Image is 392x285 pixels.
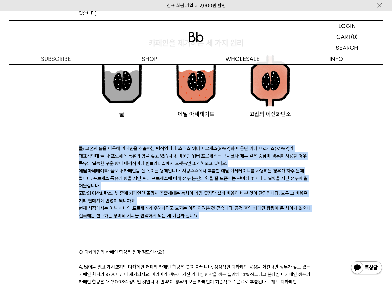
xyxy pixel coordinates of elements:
[79,168,108,174] strong: 에틸 아세테이트
[167,3,226,8] a: 신규 회원 가입 시 3,000원 할인
[350,261,383,276] img: 카카오톡 채널 1:1 채팅 버튼
[79,167,313,190] li: : 물보다 카페인을 잘 녹이는 용매입니다. 사탕수수에서 추출한 에틸 아세테이트를 사용하는 경우가 자주 눈에 띕니다. 프로세스 특유의 향을 지닌 워터 프로세스에 비해 생두 본연...
[338,21,356,31] p: LOGIN
[79,205,313,219] div: 현재 시점에서는 어느 하나의 프로세스가 우월하다고 보기는 아직 어려운 것 같습니다. 공정 후의 카페인 함량에 큰 차이가 없으니 결국에는 선호하는 향미의 커피를 선택하게 되는 ...
[79,146,83,151] strong: 물
[351,31,358,42] p: (0)
[79,191,112,196] strong: 고압의 이산화탄소
[9,53,103,64] a: SUBSCRIBE
[196,53,290,64] p: WHOLESALE
[189,32,204,42] img: 로고
[79,145,313,167] li: : 고온의 물을 이용해 카페인을 추출하는 방식입니다. 스위스 워터 프로세스(SWP)와 마운틴 워터 프로세스(MWP)가 대표적인데 둘 다 프로세스 특유의 향을 갖고 있습니다. ...
[336,42,358,53] p: SEARCH
[336,31,351,42] p: CART
[289,53,383,64] p: INFO
[79,248,313,256] div: Q. 디카페인의 카페인 함량은 얼마 정도인가요?
[311,31,383,42] a: CART (0)
[79,190,313,205] li: : 셋 중에 카페인만 골라서 추출해내는 능력이 가장 좋지만 설비 비용이 비싼 것이 단점입니다. 보통 그 비용은 커피 판매가에 반영이 되니까요.
[79,25,313,134] img: 2_110622.gif
[311,21,383,31] a: LOGIN
[103,53,196,64] a: SHOP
